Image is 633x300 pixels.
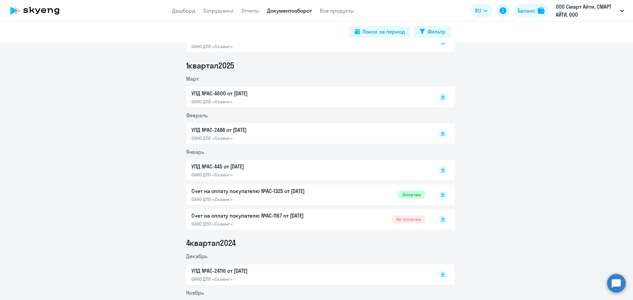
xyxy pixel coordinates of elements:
[414,26,451,38] button: Фильтр
[191,212,425,227] a: Счет на оплату покупателю №AC-1167 от [DATE]ОАНО ДПО «Скаенг»Не оплачен
[191,89,425,105] a: УПД №AC-4600 от [DATE]ОАНО ДПО «Скаенг»
[428,28,446,36] div: Фильтр
[191,267,425,282] a: УПД №AC-24116 от [DATE]ОАНО ДПО «Скаенг»
[398,191,425,199] span: Оплачен
[191,162,425,178] a: УПД №AC-445 от [DATE]ОАНО ДПО «Скаенг»
[242,7,259,14] a: Отчеты
[191,187,425,202] a: Счет на оплату покупателю №AC-1325 от [DATE]ОАНО ДПО «Скаенг»Оплачен
[191,126,331,134] p: УПД №AC-2488 от [DATE]
[203,7,234,14] a: Сотрудники
[518,7,535,15] div: Баланс
[186,253,207,259] span: Декабрь
[470,4,492,17] button: RU
[475,7,481,15] span: RU
[172,7,195,14] a: Дашборд
[186,149,204,155] span: Январь
[186,60,455,71] li: 1 квартал 2025
[186,75,199,82] span: Март
[191,99,331,105] p: ОАНО ДПО «Скаенг»
[556,3,617,19] p: ООО Смарт Айти, СМАРТ АЙТИ, ООО
[320,7,354,14] a: Все продукты
[349,26,410,38] button: Поиск за период
[191,187,331,195] p: Счет на оплату покупателю №AC-1325 от [DATE]
[392,215,425,223] span: Не оплачен
[191,44,331,50] p: ОАНО ДПО «Скаенг»
[191,172,331,178] p: ОАНО ДПО «Скаенг»
[186,238,455,248] li: 4 квартал 2024
[191,126,425,141] a: УПД №AC-2488 от [DATE]ОАНО ДПО «Скаенг»
[191,196,331,202] p: ОАНО ДПО «Скаенг»
[191,135,331,141] p: ОАНО ДПО «Скаенг»
[191,267,331,275] p: УПД №AC-24116 от [DATE]
[552,3,627,19] button: ООО Смарт Айти, СМАРТ АЙТИ, ООО
[538,7,544,14] img: balance
[191,276,331,282] p: ОАНО ДПО «Скаенг»
[186,112,208,119] span: Февраль
[186,289,204,296] span: Ноябрь
[191,212,331,220] p: Счет на оплату покупателю №AC-1167 от [DATE]
[363,28,405,36] div: Поиск за период
[267,7,312,14] a: Документооборот
[191,162,331,170] p: УПД №AC-445 от [DATE]
[514,4,548,17] button: Балансbalance
[191,221,331,227] p: ОАНО ДПО «Скаенг»
[191,89,331,97] p: УПД №AC-4600 от [DATE]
